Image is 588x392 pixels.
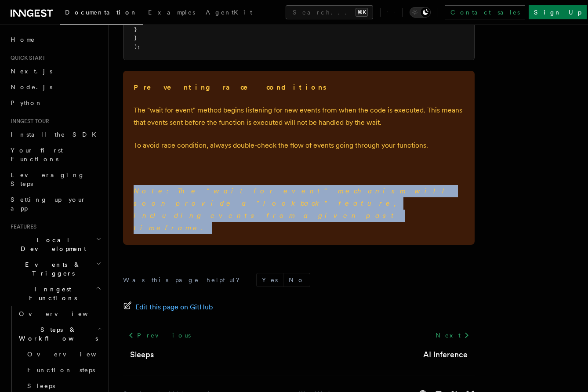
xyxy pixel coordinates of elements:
[7,281,103,306] button: Inngest Functions
[7,257,103,281] button: Events & Triggers
[123,301,213,313] a: Edit this page on GitHub
[123,276,246,284] p: Was this page helpful?
[7,236,96,253] span: Local Development
[27,382,55,389] span: Sleeps
[7,54,45,62] span: Quick start
[135,301,213,313] span: Edit this page on GitHub
[445,5,525,19] a: Contact sales
[143,3,200,24] a: Examples
[24,362,103,378] a: Function steps
[7,63,103,79] a: Next.js
[7,192,103,216] a: Setting up your app
[410,7,431,18] button: Toggle dark mode
[7,95,103,111] a: Python
[7,167,103,192] a: Leveraging Steps
[60,3,143,25] a: Documentation
[134,139,464,152] p: To avoid race condition, always double-check the flow of events going through your functions.
[7,142,103,167] a: Your first Functions
[7,260,96,278] span: Events & Triggers
[356,8,368,17] kbd: ⌘K
[7,32,103,47] a: Home
[11,83,52,91] span: Node.js
[134,35,137,41] span: }
[148,9,195,16] span: Examples
[15,325,98,343] span: Steps & Workflows
[19,310,109,317] span: Overview
[134,187,451,232] em: Note: The "wait for event" mechanism will soon provide a "lookback" feature, including events fro...
[11,99,43,106] span: Python
[134,104,464,129] p: The "wait for event" method begins listening for new events from when the code is executed. This ...
[430,327,475,343] a: Next
[15,306,103,322] a: Overview
[134,26,137,33] span: }
[27,367,95,374] span: Function steps
[283,273,310,287] button: No
[206,9,252,16] span: AgentKit
[134,44,140,50] span: );
[27,351,118,358] span: Overview
[7,232,103,257] button: Local Development
[134,83,328,91] strong: Preventing race conditions
[24,346,103,362] a: Overview
[200,3,258,24] a: AgentKit
[7,223,36,230] span: Features
[130,348,154,361] a: Sleeps
[11,147,63,163] span: Your first Functions
[7,127,103,142] a: Install the SDK
[65,9,138,16] span: Documentation
[11,131,102,138] span: Install the SDK
[286,5,373,19] button: Search...⌘K
[11,35,35,44] span: Home
[7,79,103,95] a: Node.js
[15,322,103,346] button: Steps & Workflows
[7,118,49,125] span: Inngest tour
[11,68,52,75] span: Next.js
[11,196,86,212] span: Setting up your app
[257,273,283,287] button: Yes
[529,5,587,19] a: Sign Up
[11,171,85,187] span: Leveraging Steps
[423,348,468,361] a: AI Inference
[7,285,95,302] span: Inngest Functions
[123,327,196,343] a: Previous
